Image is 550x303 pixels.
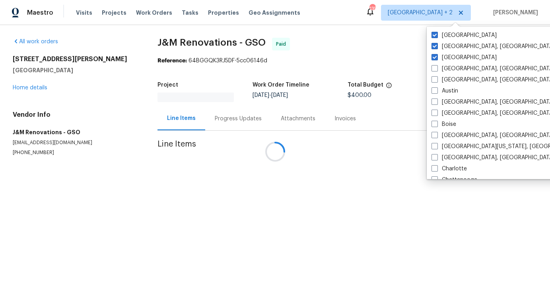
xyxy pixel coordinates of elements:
label: Boise [431,120,456,128]
label: Austin [431,87,458,95]
label: Chattanooga [431,176,477,184]
label: Charlotte [431,165,467,173]
div: 135 [369,5,375,13]
label: [GEOGRAPHIC_DATA] [431,54,497,62]
label: [GEOGRAPHIC_DATA] [431,31,497,39]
